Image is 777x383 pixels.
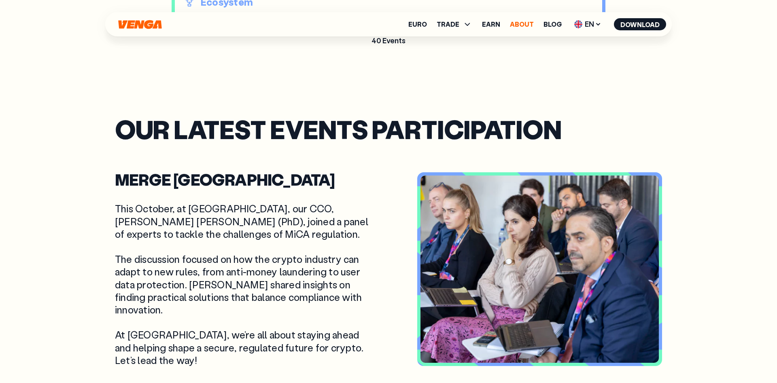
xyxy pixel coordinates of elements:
span: TRADE [437,21,459,28]
a: Euro [408,21,427,28]
a: About [510,21,534,28]
img: meeting-photo [420,176,659,362]
span: TRADE [437,19,472,29]
a: Blog [543,21,562,28]
button: Download [614,18,666,30]
a: Earn [482,21,500,28]
h3: MERGE [GEOGRAPHIC_DATA] [115,172,374,186]
svg: Home [117,20,163,29]
p: This October, at [GEOGRAPHIC_DATA], our CCO, [PERSON_NAME] [PERSON_NAME] (PhD), joined a panel of... [115,202,374,366]
span: EN [571,18,604,31]
h2: Our latest events participation [115,118,662,140]
p: 40 Events [172,36,605,45]
img: flag-uk [574,20,582,28]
